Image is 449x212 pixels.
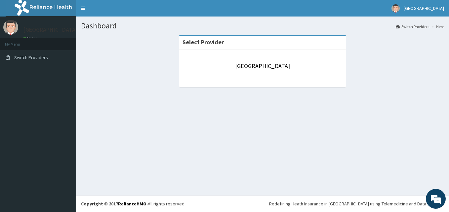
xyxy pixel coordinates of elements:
footer: All rights reserved. [76,195,449,212]
div: Redefining Heath Insurance in [GEOGRAPHIC_DATA] using Telemedicine and Data Science! [269,200,444,207]
li: Here [430,24,444,29]
strong: Copyright © 2017 . [81,201,148,207]
h1: Dashboard [81,21,444,30]
p: [GEOGRAPHIC_DATA] [23,27,78,33]
a: [GEOGRAPHIC_DATA] [235,62,290,70]
span: [GEOGRAPHIC_DATA] [404,5,444,11]
strong: Select Provider [183,38,224,46]
span: Switch Providers [14,54,48,60]
img: User Image [3,20,18,35]
a: Switch Providers [396,24,429,29]
img: User Image [391,4,400,13]
a: RelianceHMO [118,201,146,207]
a: Online [23,36,39,41]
